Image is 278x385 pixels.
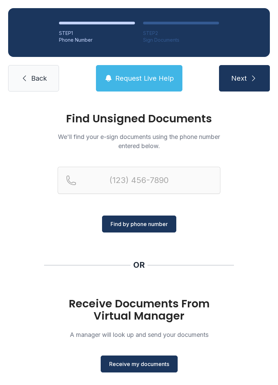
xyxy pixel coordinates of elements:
[143,30,219,37] div: STEP 2
[109,360,169,368] span: Receive my documents
[143,37,219,43] div: Sign Documents
[231,74,247,83] span: Next
[133,260,145,270] div: OR
[31,74,47,83] span: Back
[58,330,220,339] p: A manager will look up and send your documents
[59,37,135,43] div: Phone Number
[58,113,220,124] h1: Find Unsigned Documents
[59,30,135,37] div: STEP 1
[58,132,220,150] p: We'll find your e-sign documents using the phone number entered below.
[58,298,220,322] h1: Receive Documents From Virtual Manager
[115,74,174,83] span: Request Live Help
[58,167,220,194] input: Reservation phone number
[111,220,168,228] span: Find by phone number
